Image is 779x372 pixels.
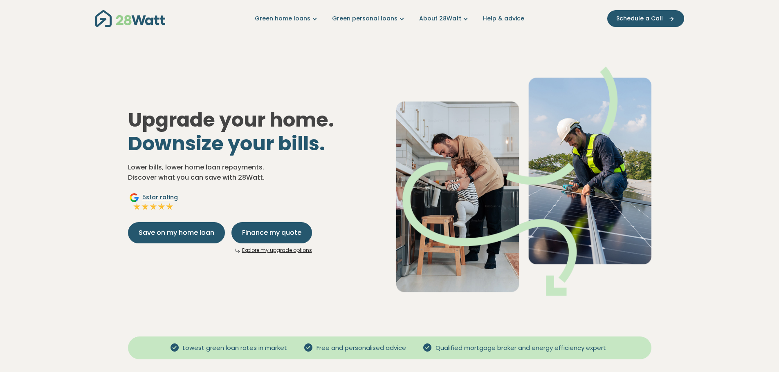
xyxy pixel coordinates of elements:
img: Google [129,193,139,203]
span: 5 star rating [142,193,178,202]
a: About 28Watt [419,14,470,23]
span: Schedule a Call [616,14,663,23]
a: Green personal loans [332,14,406,23]
button: Schedule a Call [607,10,684,27]
a: Google5star ratingFull starFull starFull starFull starFull star [128,193,179,212]
p: Lower bills, lower home loan repayments. Discover what you can save with 28Watt. [128,162,383,183]
span: Lowest green loan rates in market [180,343,290,353]
button: Finance my quote [231,222,312,243]
a: Help & advice [483,14,524,23]
img: Full star [141,203,149,211]
h1: Upgrade your home. [128,108,383,155]
span: Finance my quote [242,228,301,238]
img: Full star [166,203,174,211]
span: Free and personalised advice [313,343,409,353]
img: Dad helping toddler [396,67,651,296]
img: Full star [157,203,166,211]
span: Qualified mortgage broker and energy efficiency expert [432,343,609,353]
img: Full star [133,203,141,211]
img: Full star [149,203,157,211]
img: 28Watt [95,10,165,27]
span: Save on my home loan [139,228,214,238]
button: Save on my home loan [128,222,225,243]
nav: Main navigation [95,8,684,29]
span: Downsize your bills. [128,130,325,157]
a: Green home loans [255,14,319,23]
a: Explore my upgrade options [242,247,312,254]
